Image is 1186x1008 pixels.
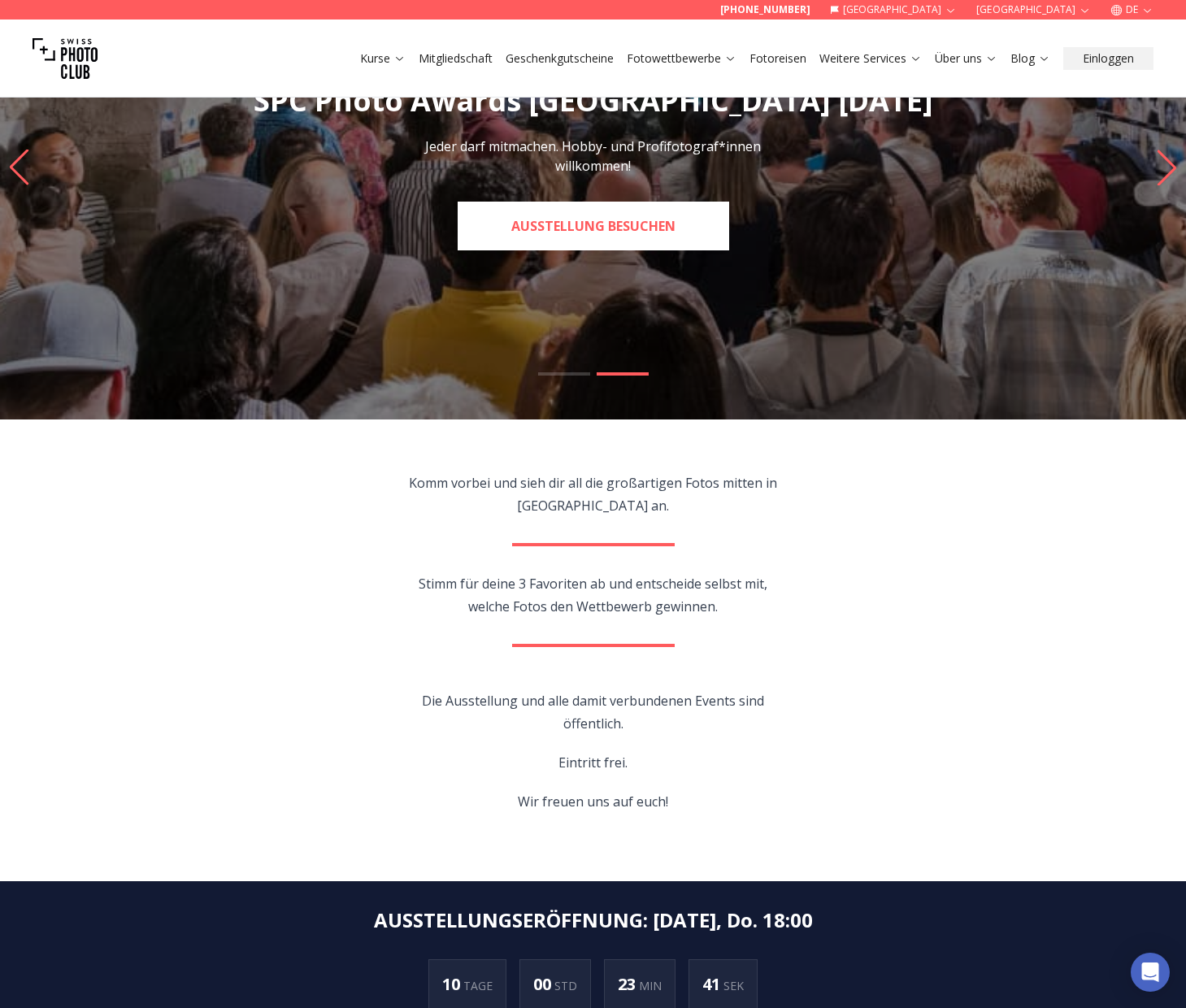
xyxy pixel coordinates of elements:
img: Swiss photo club [33,26,98,91]
a: [PHONE_NUMBER] [720,3,810,16]
button: Kurse [354,47,412,70]
a: Über uns [935,50,997,67]
button: Über uns [928,47,1004,70]
a: Kurse [360,50,406,67]
p: Stimm für deine 3 Favoriten ab und entscheide selbst mit, welche Fotos den Wettbewerb gewinnen. [407,572,779,618]
span: MIN [639,978,662,993]
button: Fotoreisen [743,47,813,70]
span: SEK [723,978,744,993]
a: Ausstellung besuchen [458,202,729,250]
h2: AUSSTELLUNGSERÖFFNUNG : [DATE], Do. 18:00 [374,907,813,933]
button: Mitgliedschaft [412,47,499,70]
p: Eintritt frei. [407,751,779,774]
button: Fotowettbewerbe [620,47,743,70]
p: Wir freuen uns auf euch! [407,790,779,813]
span: 00 [533,973,554,995]
button: Geschenkgutscheine [499,47,620,70]
button: Weitere Services [813,47,928,70]
div: Open Intercom Messenger [1131,953,1170,992]
p: Die Ausstellung und alle damit verbundenen Events sind öffentlich. [407,689,779,735]
span: STD [554,978,577,993]
p: Jeder darf mitmachen. Hobby- und Profifotograf*innen willkommen! [411,137,775,176]
a: Weitere Services [819,50,922,67]
a: Mitgliedschaft [419,50,493,67]
a: Blog [1010,50,1050,67]
a: Fotowettbewerbe [627,50,736,67]
span: 23 [618,973,639,995]
span: 10 [442,973,463,995]
button: Blog [1004,47,1057,70]
a: Fotoreisen [749,50,806,67]
span: 41 [702,973,723,995]
a: Geschenkgutscheine [506,50,614,67]
span: TAGE [463,978,493,993]
p: Komm vorbei und sieh dir all die großartigen Fotos mitten in [GEOGRAPHIC_DATA] an. [407,471,779,517]
button: Einloggen [1063,47,1153,70]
